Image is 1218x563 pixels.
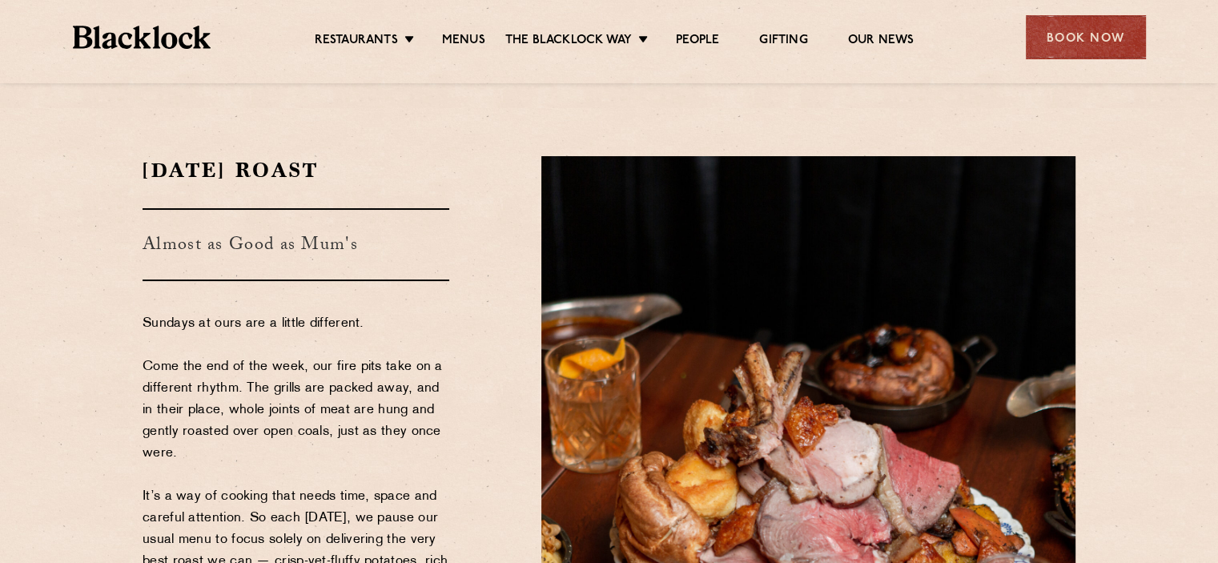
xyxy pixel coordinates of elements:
a: People [676,33,719,50]
a: Menus [442,33,485,50]
a: Our News [848,33,915,50]
a: Gifting [759,33,807,50]
a: The Blacklock Way [505,33,632,50]
div: Book Now [1026,15,1146,59]
h3: Almost as Good as Mum's [143,208,449,281]
img: BL_Textured_Logo-footer-cropped.svg [73,26,211,49]
h2: [DATE] Roast [143,156,449,184]
a: Restaurants [315,33,398,50]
